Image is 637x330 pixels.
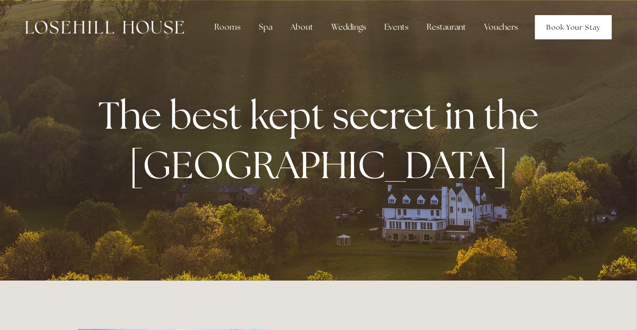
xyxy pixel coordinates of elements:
div: About [282,17,321,37]
div: Spa [251,17,280,37]
img: Losehill House [25,21,184,34]
div: Rooms [206,17,249,37]
div: Restaurant [419,17,474,37]
a: Book Your Stay [535,15,612,39]
div: Events [376,17,417,37]
div: Weddings [323,17,374,37]
a: Vouchers [476,17,526,37]
strong: The best kept secret in the [GEOGRAPHIC_DATA] [98,90,547,189]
